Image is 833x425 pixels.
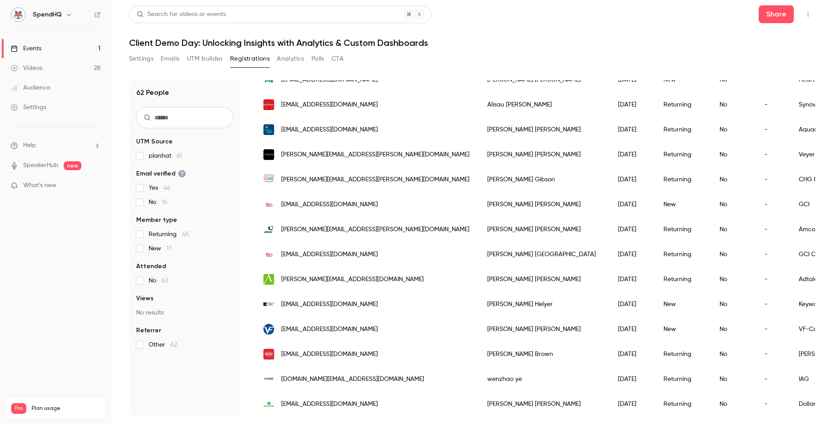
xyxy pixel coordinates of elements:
[281,375,424,384] span: [DOMAIN_NAME][EMAIL_ADDRESS][DOMAIN_NAME]
[609,392,655,417] div: [DATE]
[230,52,270,66] button: Registrations
[711,217,756,242] div: No
[281,325,378,334] span: [EMAIL_ADDRESS][DOMAIN_NAME]
[187,52,223,66] button: UTM builder
[711,192,756,217] div: No
[609,367,655,392] div: [DATE]
[281,125,378,135] span: [EMAIL_ADDRESS][DOMAIN_NAME]
[263,99,274,110] img: synovus.com
[136,262,166,271] span: Attended
[609,142,655,167] div: [DATE]
[759,5,794,23] button: Share
[11,8,25,22] img: SpendHQ
[11,403,26,414] span: Pro
[136,87,169,98] h1: 62 People
[166,245,172,252] span: 17
[263,399,274,409] img: dollartree.com
[136,216,177,225] span: Member type
[281,300,378,309] span: [EMAIL_ADDRESS][DOMAIN_NAME]
[478,392,609,417] div: [PERSON_NAME] [PERSON_NAME]
[756,342,790,367] div: -
[281,225,469,234] span: [PERSON_NAME][EMAIL_ADDRESS][PERSON_NAME][DOMAIN_NAME]
[170,342,177,348] span: 62
[756,242,790,267] div: -
[263,174,274,185] img: chghealthcare.com
[11,141,101,150] li: help-dropdown-opener
[277,52,304,66] button: Analytics
[478,117,609,142] div: [PERSON_NAME] [PERSON_NAME]
[281,275,424,284] span: [PERSON_NAME][EMAIL_ADDRESS][DOMAIN_NAME]
[263,224,274,235] img: amcor.com
[136,169,186,178] span: Email verified
[136,137,233,349] section: facet-groups
[149,198,167,207] span: No
[281,175,469,184] span: [PERSON_NAME][EMAIL_ADDRESS][PERSON_NAME][DOMAIN_NAME]
[711,92,756,117] div: No
[655,367,711,392] div: Returning
[756,392,790,417] div: -
[478,167,609,192] div: [PERSON_NAME] Gibson
[609,292,655,317] div: [DATE]
[149,230,189,239] span: Returning
[655,392,711,417] div: Returning
[263,324,274,335] img: vfc.com
[756,367,790,392] div: -
[711,292,756,317] div: No
[263,249,274,260] img: gci.com
[655,167,711,192] div: Returning
[756,92,790,117] div: -
[162,278,168,284] span: 62
[11,103,46,112] div: Settings
[711,367,756,392] div: No
[149,244,172,253] span: New
[756,167,790,192] div: -
[129,52,154,66] button: Settings
[311,52,324,66] button: Polls
[711,267,756,292] div: No
[655,117,711,142] div: Returning
[478,292,609,317] div: [PERSON_NAME] Helyer
[711,317,756,342] div: No
[161,52,179,66] button: Emails
[182,231,189,237] span: 45
[11,83,50,92] div: Audience
[177,153,182,159] span: 61
[281,200,378,209] span: [EMAIL_ADDRESS][DOMAIN_NAME]
[478,92,609,117] div: Alisau [PERSON_NAME]
[263,302,274,306] img: keywordsstudios.com
[756,217,790,242] div: -
[655,292,711,317] div: New
[478,317,609,342] div: [PERSON_NAME] [PERSON_NAME]
[11,44,41,53] div: Events
[263,374,274,384] img: iaggbs.com
[655,267,711,292] div: Returning
[129,37,815,48] h1: Client Demo Day: Unlocking Insights with Analytics & Custom Dashboards
[149,151,182,160] span: planhat
[478,267,609,292] div: [PERSON_NAME] [PERSON_NAME]
[149,276,168,285] span: No
[137,10,226,19] div: Search for videos or events
[11,64,42,73] div: Videos
[478,217,609,242] div: [PERSON_NAME] [PERSON_NAME]
[655,342,711,367] div: Returning
[281,350,378,359] span: [EMAIL_ADDRESS][DOMAIN_NAME]
[478,142,609,167] div: [PERSON_NAME] [PERSON_NAME]
[263,124,274,135] img: aquarionwater.com
[756,292,790,317] div: -
[756,317,790,342] div: -
[609,217,655,242] div: [DATE]
[263,149,274,160] img: veyerlogistics.com
[609,192,655,217] div: [DATE]
[90,182,101,190] iframe: Noticeable Trigger
[711,142,756,167] div: No
[263,199,274,210] img: gci.com
[711,167,756,192] div: No
[23,181,57,190] span: What's new
[655,217,711,242] div: Returning
[655,242,711,267] div: Returning
[23,161,58,170] a: SpeakerHub
[149,184,170,192] span: Yes
[655,317,711,342] div: New
[136,294,154,303] span: Views
[711,342,756,367] div: No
